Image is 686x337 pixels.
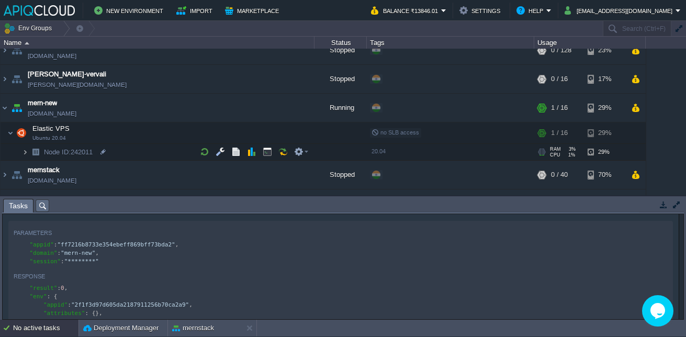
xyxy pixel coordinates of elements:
[30,241,54,248] span: "appid"
[31,125,71,132] a: Elastic VPSUbuntu 20.04
[14,122,29,143] img: AMDAwAAAACH5BAEAAAAALAAAAAABAAEAAAICRAEAOw==
[551,36,571,64] div: 0 / 128
[43,148,94,156] span: 242011
[57,250,61,256] span: :
[43,318,78,325] span: "contexts"
[315,37,366,49] div: Status
[14,270,45,283] div: Response
[31,124,71,133] span: Elastic VPS
[175,241,179,248] span: ,
[28,144,43,160] img: AMDAwAAAACH5BAEAAAAALAAAAAABAAEAAAICRAEAOw==
[83,323,159,333] button: Deployment Manager
[565,4,676,17] button: [EMAIL_ADDRESS][DOMAIN_NAME]
[94,4,166,17] button: New Environment
[25,42,29,44] img: AMDAwAAAACH5BAEAAAAALAAAAAABAAEAAAICRAEAOw==
[371,4,441,17] button: Balance ₹13846.01
[588,65,622,93] div: 17%
[7,122,14,143] img: AMDAwAAAACH5BAEAAAAALAAAAAABAAEAAAICRAEAOw==
[9,36,24,64] img: AMDAwAAAACH5BAEAAAAALAAAAAABAAEAAAICRAEAOw==
[9,65,24,93] img: AMDAwAAAACH5BAEAAAAALAAAAAABAAEAAAICRAEAOw==
[28,80,127,90] a: [PERSON_NAME][DOMAIN_NAME]
[372,129,419,136] span: no SLB access
[516,4,546,17] button: Help
[1,65,9,93] img: AMDAwAAAACH5BAEAAAAALAAAAAABAAEAAAICRAEAOw==
[372,148,386,154] span: 20.04
[367,37,534,49] div: Tags
[565,152,575,158] span: 1%
[47,293,58,300] span: : {
[28,175,76,186] a: [DOMAIN_NAME]
[314,65,367,93] div: Stopped
[9,189,24,218] img: AMDAwAAAACH5BAEAAAAALAAAAAABAAEAAAICRAEAOw==
[30,293,47,300] span: "env"
[551,94,568,122] div: 1 / 16
[1,37,314,49] div: Name
[642,295,676,327] iframe: chat widget
[314,189,367,218] div: Running
[565,147,576,152] span: 3%
[9,94,24,122] img: AMDAwAAAACH5BAEAAAAALAAAAAABAAEAAAICRAEAOw==
[61,258,64,265] span: :
[314,36,367,64] div: Stopped
[551,189,568,218] div: 4 / 16
[9,161,24,189] img: AMDAwAAAACH5BAEAAAAALAAAAAABAAEAAAICRAEAOw==
[13,320,78,336] div: No active tasks
[1,94,9,122] img: AMDAwAAAACH5BAEAAAAALAAAAAABAAEAAAICRAEAOw==
[95,250,99,256] span: ,
[314,161,367,189] div: Stopped
[1,161,9,189] img: AMDAwAAAACH5BAEAAAAALAAAAAABAAEAAAICRAEAOw==
[43,148,94,156] a: Node ID:242011
[588,36,622,64] div: 23%
[535,37,645,49] div: Usage
[189,301,193,308] span: ,
[71,301,189,308] span: "2f1f3d97d605da2187911256b70ca2a9"
[64,285,68,291] span: ,
[172,323,214,333] button: mernstack
[551,65,568,93] div: 0 / 16
[225,4,282,17] button: Marketplace
[588,122,622,143] div: 29%
[85,310,102,317] span: : {},
[550,152,560,158] span: CPU
[550,147,561,152] span: RAM
[28,98,57,108] a: mern-new
[28,194,136,204] a: [PERSON_NAME]-Oswal-Dev-Prod
[588,94,622,122] div: 29%
[61,285,64,291] span: 0
[588,144,622,160] div: 29%
[28,69,106,80] a: [PERSON_NAME]-vervali
[1,36,9,64] img: AMDAwAAAACH5BAEAAAAALAAAAAABAAEAAAICRAEAOw==
[43,301,68,308] span: "appid"
[4,5,75,16] img: APIQCloud
[54,241,58,248] span: :
[57,285,61,291] span: :
[57,241,175,248] span: "ff7216b8733e354ebeff869bff73bda2"
[30,285,58,291] span: "result"
[32,135,66,141] span: Ubuntu 20.04
[176,4,216,17] button: Import
[9,199,28,212] span: Tasks
[22,144,28,160] img: AMDAwAAAACH5BAEAAAAALAAAAAABAAEAAAICRAEAOw==
[44,148,71,156] span: Node ID:
[551,122,568,143] div: 1 / 16
[30,258,61,265] span: "session"
[551,161,568,189] div: 0 / 40
[14,227,52,239] div: Parameters
[588,189,622,218] div: 29%
[28,108,76,119] a: [DOMAIN_NAME]
[28,165,60,175] a: mernstack
[78,318,95,325] span: : [],
[28,51,76,61] a: [DOMAIN_NAME]
[68,301,71,308] span: :
[314,94,367,122] div: Running
[588,161,622,189] div: 70%
[30,250,58,256] span: "domain"
[4,21,55,36] button: Env Groups
[43,310,85,317] span: "attributes"
[61,250,95,256] span: "mern-new"
[459,4,503,17] button: Settings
